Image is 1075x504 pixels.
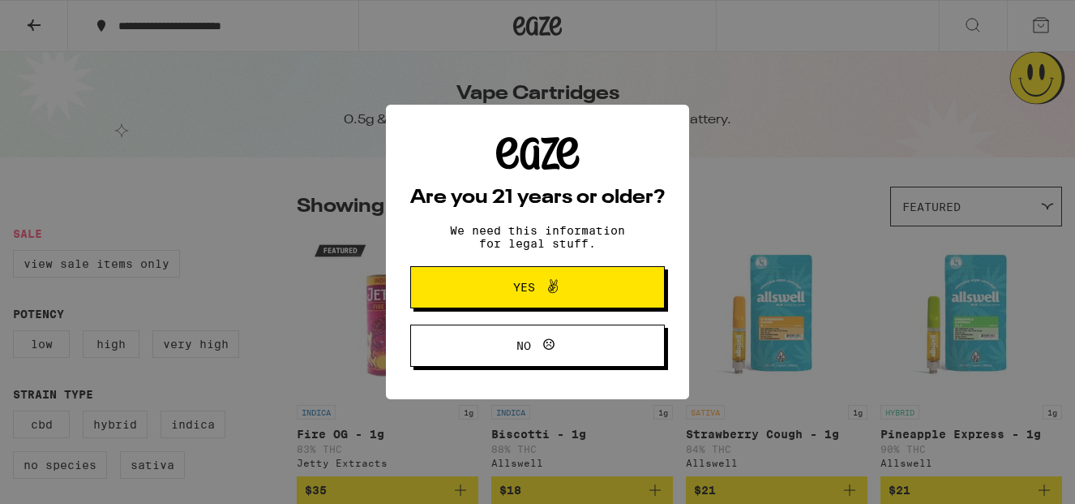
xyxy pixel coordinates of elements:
[513,282,535,293] span: Yes
[410,188,665,208] h2: Are you 21 years or older?
[410,325,665,367] button: No
[436,224,639,250] p: We need this information for legal stuff.
[516,340,531,351] span: No
[410,266,665,308] button: Yes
